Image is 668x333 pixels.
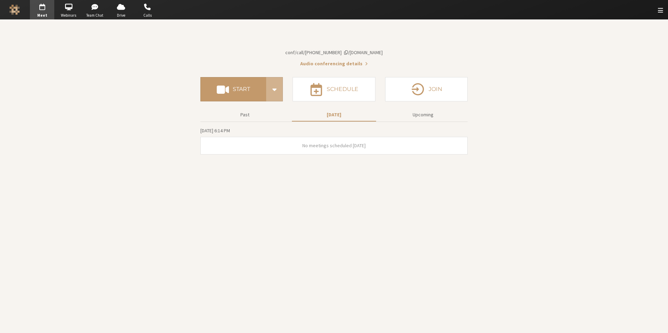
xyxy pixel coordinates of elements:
span: Webinars [56,13,81,18]
div: Start conference options [266,77,283,101]
img: Iotum [9,5,20,15]
h4: Schedule [327,86,358,92]
span: [DATE] 6:14 PM [200,127,230,134]
h4: Start [233,86,250,92]
span: Copy my meeting room link [285,49,383,56]
button: Schedule [293,77,375,101]
span: Calls [135,13,160,18]
section: Account details [200,32,468,67]
button: Upcoming [381,109,465,121]
iframe: Chat [651,315,663,328]
button: [DATE] [292,109,376,121]
span: Meet [30,13,54,18]
button: Copy my meeting room linkCopy my meeting room link [285,49,383,56]
button: Past [203,109,287,121]
section: Today's Meetings [200,127,468,155]
button: Start [200,77,266,101]
span: Drive [109,13,133,18]
h4: Join [429,86,442,92]
span: No meetings scheduled [DATE] [302,142,366,149]
button: Audio conferencing details [300,60,368,67]
button: Join [385,77,468,101]
span: Team Chat [83,13,107,18]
